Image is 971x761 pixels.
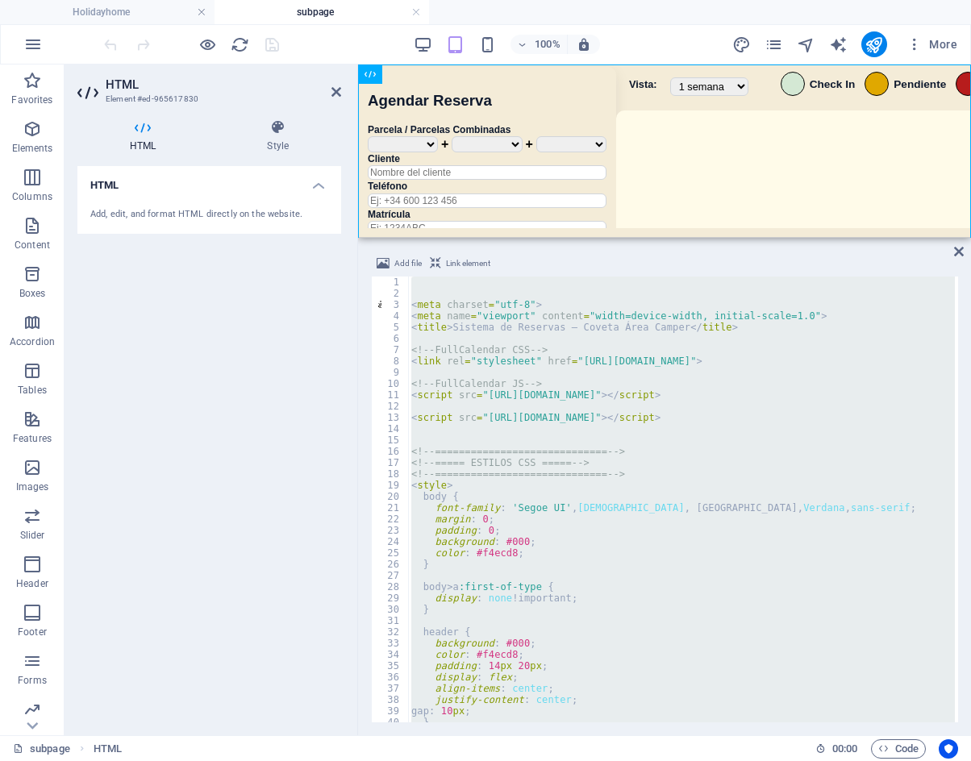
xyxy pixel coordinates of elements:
[18,384,47,397] p: Tables
[844,742,846,755] span: :
[372,615,410,626] div: 31
[372,435,410,446] div: 15
[372,378,410,389] div: 10
[939,739,958,759] button: Usercentrics
[829,35,848,54] i: AI Writer
[394,254,422,273] span: Add file
[230,35,249,54] button: reload
[16,577,48,590] p: Header
[11,94,52,106] p: Favorites
[16,480,49,493] p: Images
[10,129,248,143] input: Ej: +34 600 123 456
[372,491,410,502] div: 20
[215,3,429,21] h4: subpage
[77,166,341,195] h4: HTML
[372,322,410,333] div: 5
[372,649,410,660] div: 34
[372,344,410,356] div: 7
[13,432,52,445] p: Features
[20,529,45,542] p: Slider
[871,739,926,759] button: Code
[372,310,410,322] div: 4
[372,401,410,412] div: 12
[231,35,249,54] i: Reload page
[372,525,410,536] div: 23
[865,35,883,54] i: Publish
[815,739,858,759] h6: Session time
[797,35,815,54] i: Navigator
[372,660,410,672] div: 35
[878,739,919,759] span: Code
[372,468,410,480] div: 18
[372,389,410,401] div: 11
[446,254,490,273] span: Link element
[372,547,410,559] div: 25
[372,581,410,593] div: 28
[372,457,410,468] div: 17
[372,717,410,728] div: 40
[765,35,783,54] i: Pages (Ctrl+Alt+S)
[906,36,957,52] span: More
[19,287,46,300] p: Boxes
[829,35,848,54] button: text_generator
[765,35,784,54] button: pages
[13,739,70,759] a: Click to cancel selection. Double-click to open Pages
[797,35,816,54] button: navigator
[372,333,410,344] div: 6
[18,674,47,687] p: Forms
[372,604,410,615] div: 30
[77,119,215,153] h4: HTML
[10,156,248,171] input: Ej: 1234ABC
[18,626,47,638] p: Footer
[372,672,410,683] div: 36
[12,190,52,203] p: Columns
[900,31,964,57] button: More
[198,35,217,54] button: Click here to leave preview mode and continue editing
[372,570,410,581] div: 27
[372,423,410,435] div: 14
[215,119,341,153] h4: Style
[832,739,857,759] span: 00 00
[372,683,410,694] div: 37
[372,299,410,310] div: 3
[732,35,752,54] button: design
[106,77,341,92] h2: HTML
[372,367,410,378] div: 9
[372,288,410,299] div: 2
[427,254,493,273] button: Link element
[535,35,561,54] h6: 100%
[12,142,53,155] p: Elements
[15,239,50,252] p: Content
[372,559,410,570] div: 26
[372,536,410,547] div: 24
[372,638,410,649] div: 33
[372,705,410,717] div: 39
[94,739,122,759] span: Click to select. Double-click to edit
[372,356,410,367] div: 8
[372,446,410,457] div: 16
[90,208,328,222] div: Add, edit, and format HTML directly on the website.
[372,626,410,638] div: 32
[10,101,248,115] input: Nombre del cliente
[372,277,410,288] div: 1
[106,92,309,106] h3: Element #ed-965617830
[732,35,751,54] i: Design (Ctrl+Alt+Y)
[372,502,410,514] div: 21
[511,35,568,54] button: 100%
[372,514,410,525] div: 22
[372,593,410,604] div: 29
[577,37,591,52] i: On resize automatically adjust zoom level to fit chosen device.
[372,480,410,491] div: 19
[94,739,122,759] nav: breadcrumb
[372,412,410,423] div: 13
[372,694,410,705] div: 38
[861,31,887,57] button: publish
[374,254,424,273] button: Add file
[10,335,55,348] p: Accordion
